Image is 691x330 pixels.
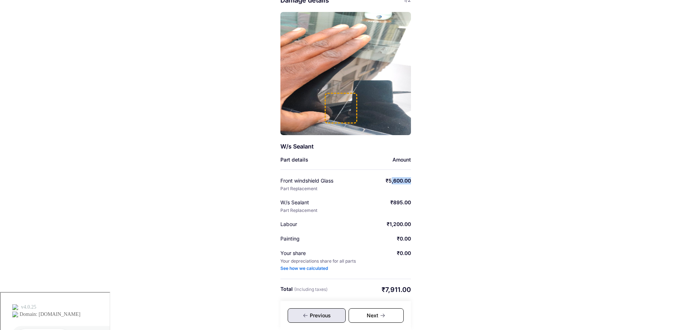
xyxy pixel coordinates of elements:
div: Part Replacement [280,208,317,213]
div: Part Replacement [280,186,317,192]
div: ₹895.00 [390,199,411,206]
img: tab_keywords_by_traffic_grey.svg [72,42,78,48]
div: See how we calculated [280,266,328,271]
img: logo_orange.svg [12,12,17,17]
img: website_grey.svg [12,19,17,25]
div: v 4.0.25 [20,12,36,17]
div: W/s Sealant [280,199,347,206]
div: Domain: [DOMAIN_NAME] [19,19,80,25]
img: tab_domain_overview_orange.svg [20,42,25,48]
div: Painting [280,235,347,242]
img: image [280,12,411,135]
div: ₹7,911.00 [382,285,411,294]
div: Next [349,308,404,323]
div: ₹1,200.00 [387,221,411,228]
span: (Including taxes) [294,287,328,292]
div: Front windshield Glass [280,177,347,184]
div: Domain Overview [28,43,65,47]
div: Your share [280,250,347,257]
div: ₹5,600.00 [386,177,411,184]
div: Total [280,285,328,294]
div: ₹0.00 [397,235,411,242]
div: Amount [392,156,411,163]
div: W/s Sealant [280,142,367,150]
div: Part details [280,156,308,163]
div: Previous [288,308,346,323]
div: Keywords by Traffic [80,43,122,47]
div: Labour [280,221,347,228]
div: Your depreciations share for all parts [280,258,356,264]
div: ₹0.00 [397,250,411,257]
